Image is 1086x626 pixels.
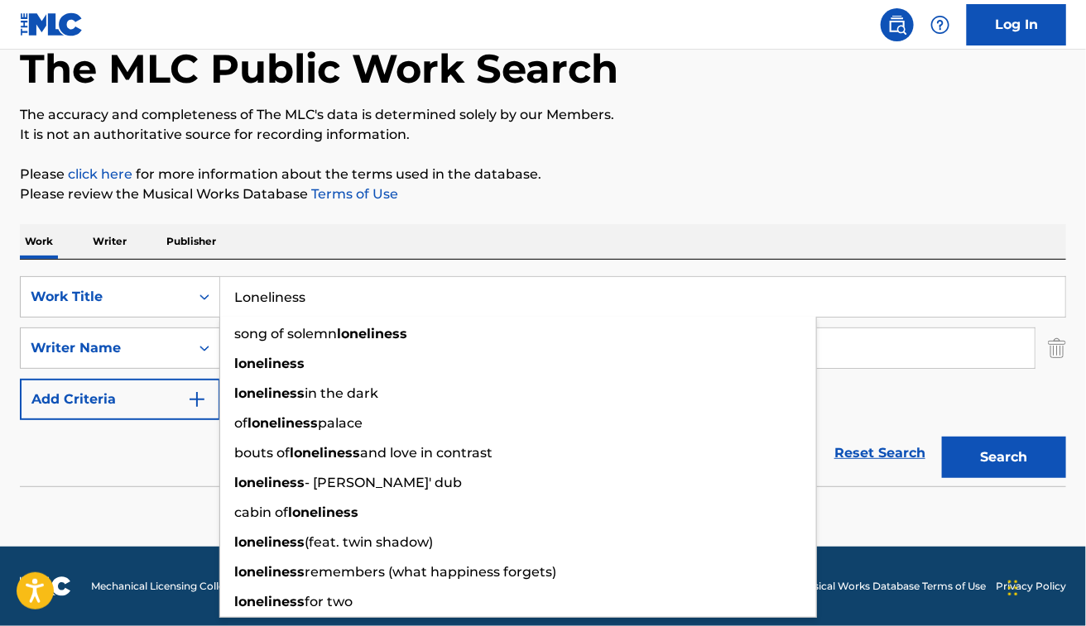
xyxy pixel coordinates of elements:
[930,15,950,35] img: help
[924,8,957,41] div: Help
[161,224,221,259] p: Publisher
[288,504,358,520] strong: loneliness
[308,186,398,202] a: Terms of Use
[318,415,363,431] span: palace
[360,445,493,461] span: and love in contrast
[967,4,1066,45] a: Log In
[234,415,247,431] span: of
[234,445,290,461] span: bouts of
[31,287,180,307] div: Work Title
[798,579,986,594] a: Musical Works Database Terms of Use
[20,184,1066,204] p: Please review the Musical Works Database
[31,338,180,358] div: Writer Name
[91,579,283,594] span: Mechanical Licensing Collective © 2025
[234,534,305,550] strong: loneliness
[20,105,1066,125] p: The accuracy and completeness of The MLC's data is determined solely by our Members.
[887,15,907,35] img: search
[996,579,1066,594] a: Privacy Policy
[234,326,337,342] span: song of solemn
[305,475,462,490] span: - [PERSON_NAME]' dub
[187,389,207,409] img: 9d2ae6d4665cec9f34b9.svg
[881,8,914,41] a: Public Search
[20,12,84,36] img: MLC Logo
[234,356,305,371] strong: loneliness
[1048,327,1066,369] img: Delete Criterion
[337,326,407,342] strong: loneliness
[20,44,618,93] h1: The MLC Public Work Search
[305,564,556,580] span: remembers (what happiness forgets)
[234,504,288,520] span: cabin of
[68,166,132,182] a: click here
[20,165,1066,184] p: Please for more information about the terms used in the database.
[290,445,360,461] strong: loneliness
[305,534,433,550] span: (feat. twin shadow)
[942,437,1066,478] button: Search
[826,435,934,471] a: Reset Search
[234,385,305,401] strong: loneliness
[88,224,132,259] p: Writer
[305,385,378,401] span: in the dark
[234,594,305,609] strong: loneliness
[234,475,305,490] strong: loneliness
[1003,547,1086,626] iframe: Chat Widget
[20,576,71,596] img: logo
[20,276,1066,486] form: Search Form
[20,125,1066,145] p: It is not an authoritative source for recording information.
[247,415,318,431] strong: loneliness
[20,224,58,259] p: Work
[20,379,220,420] button: Add Criteria
[305,594,353,609] span: for two
[1008,563,1018,613] div: Drag
[234,564,305,580] strong: loneliness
